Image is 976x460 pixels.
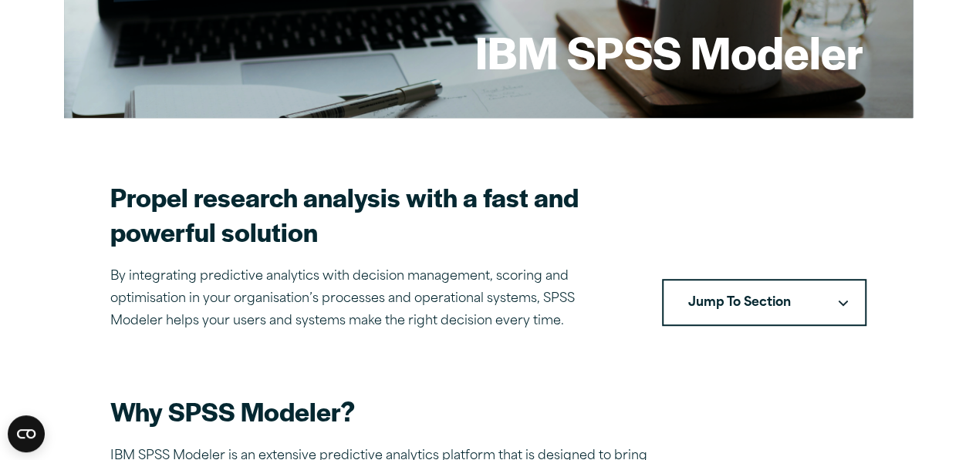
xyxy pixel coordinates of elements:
button: Open CMP widget [8,415,45,452]
button: Jump To SectionDownward pointing chevron [662,279,866,327]
nav: Table of Contents [662,279,866,327]
p: By integrating predictive analytics with decision management, scoring and optimisation in your or... [110,266,625,332]
h2: Why SPSS Modeler? [110,394,650,428]
h1: IBM SPSS Modeler [475,22,863,82]
svg: Downward pointing chevron [838,300,848,307]
h2: Propel research analysis with a fast and powerful solution [110,180,625,249]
